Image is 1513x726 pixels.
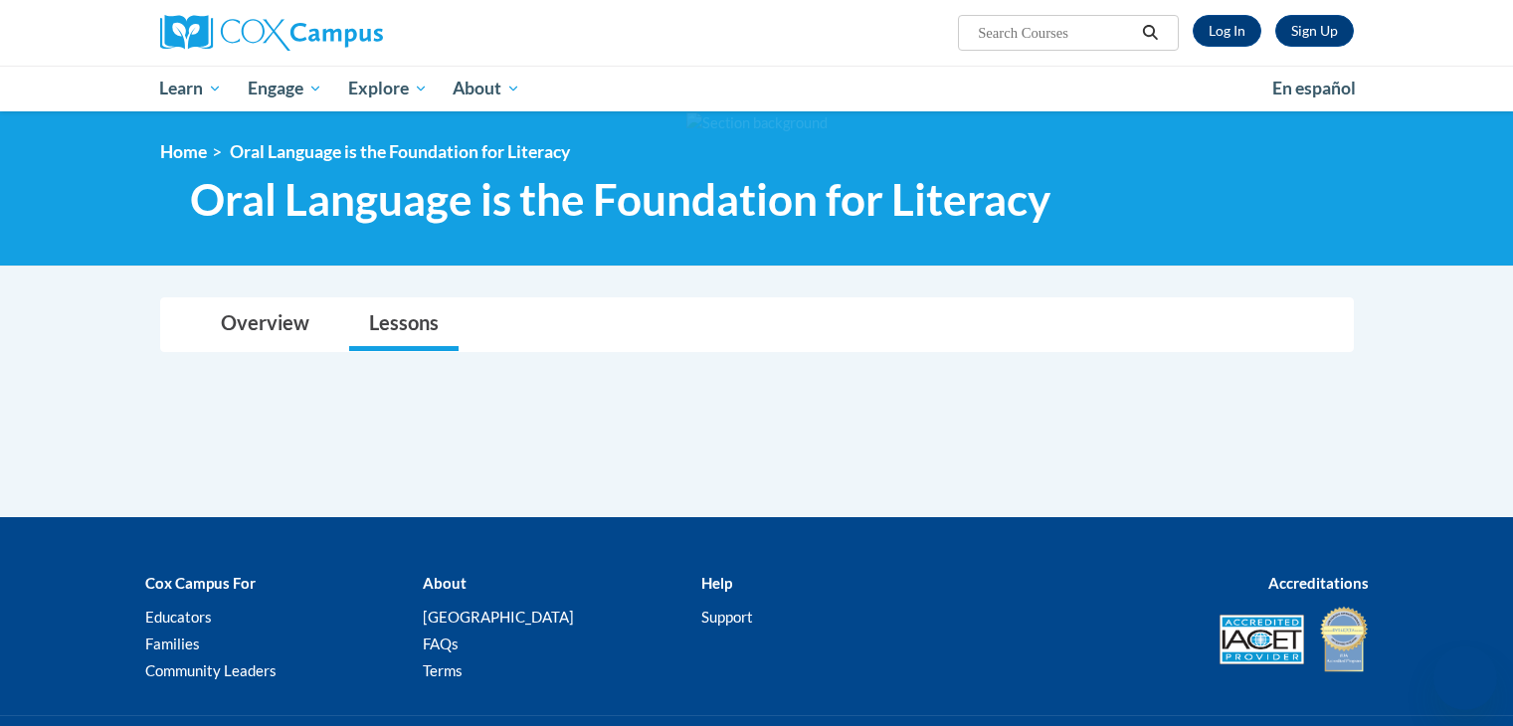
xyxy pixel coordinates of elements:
[1272,78,1356,98] span: En español
[423,635,459,652] a: FAQs
[230,141,570,162] span: Oral Language is the Foundation for Literacy
[701,608,753,626] a: Support
[145,608,212,626] a: Educators
[160,15,383,51] img: Cox Campus
[349,298,459,351] a: Lessons
[423,574,467,592] b: About
[147,66,236,111] a: Learn
[1433,646,1497,710] iframe: Button to launch messaging window
[453,77,520,100] span: About
[1275,15,1354,47] a: Register
[1259,68,1369,109] a: En español
[1135,21,1165,45] button: Search
[423,608,574,626] a: [GEOGRAPHIC_DATA]
[248,77,322,100] span: Engage
[335,66,441,111] a: Explore
[1319,605,1369,674] img: IDA® Accredited
[190,173,1050,226] span: Oral Language is the Foundation for Literacy
[159,77,222,100] span: Learn
[1268,574,1369,592] b: Accreditations
[348,77,428,100] span: Explore
[145,635,200,652] a: Families
[976,21,1135,45] input: Search Courses
[145,574,256,592] b: Cox Campus For
[701,574,732,592] b: Help
[235,66,335,111] a: Engage
[160,141,207,162] a: Home
[423,661,463,679] a: Terms
[1220,615,1304,664] img: Accredited IACET® Provider
[130,66,1384,111] div: Main menu
[201,298,329,351] a: Overview
[145,661,277,679] a: Community Leaders
[686,112,828,134] img: Section background
[440,66,533,111] a: About
[1193,15,1261,47] a: Log In
[160,15,538,51] a: Cox Campus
